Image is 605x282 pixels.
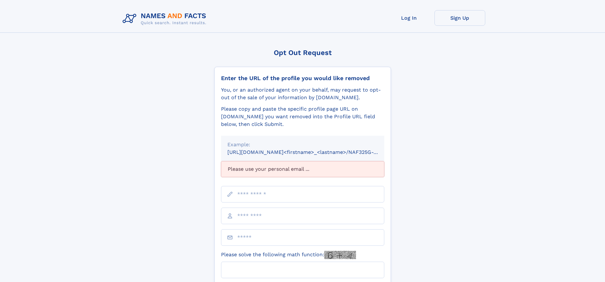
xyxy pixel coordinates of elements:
small: [URL][DOMAIN_NAME]<firstname>_<lastname>/NAF325G-xxxxxxxx [227,149,396,155]
label: Please solve the following math function: [221,251,356,259]
div: You, or an authorized agent on your behalf, may request to opt-out of the sale of your informatio... [221,86,384,101]
div: Please use your personal email ... [221,161,384,177]
div: Example: [227,141,378,148]
a: Sign Up [434,10,485,26]
div: Please copy and paste the specific profile page URL on [DOMAIN_NAME] you want removed into the Pr... [221,105,384,128]
img: Logo Names and Facts [120,10,212,27]
div: Opt Out Request [214,49,391,57]
a: Log In [384,10,434,26]
div: Enter the URL of the profile you would like removed [221,75,384,82]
